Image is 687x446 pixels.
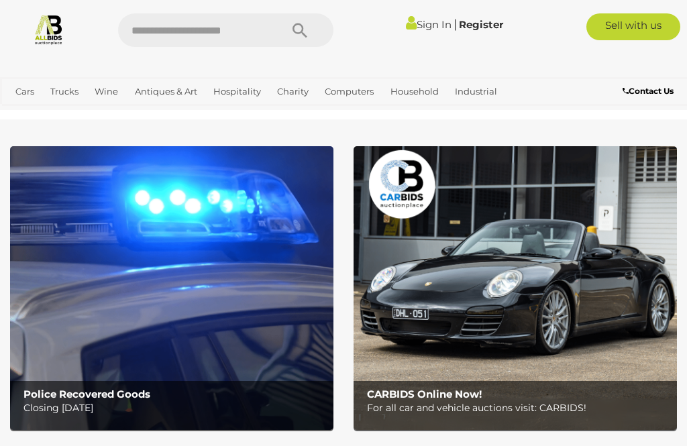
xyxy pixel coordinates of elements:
a: Hospitality [208,80,266,103]
a: Antiques & Art [129,80,203,103]
b: CARBIDS Online Now! [367,388,482,400]
a: Contact Us [623,84,677,99]
span: | [454,17,457,32]
a: Jewellery [10,103,62,125]
a: [GEOGRAPHIC_DATA] [154,103,260,125]
a: Trucks [45,80,84,103]
img: CARBIDS Online Now! [354,146,677,429]
b: Police Recovered Goods [23,388,150,400]
img: Allbids.com.au [33,13,64,45]
p: Closing [DATE] [23,400,326,416]
p: For all car and vehicle auctions visit: CARBIDS! [367,400,670,416]
a: Register [459,18,503,31]
a: Police Recovered Goods Police Recovered Goods Closing [DATE] [10,146,333,429]
a: Charity [272,80,314,103]
img: Police Recovered Goods [10,146,333,429]
b: Contact Us [623,86,674,96]
a: Wine [89,80,123,103]
a: Industrial [450,80,503,103]
a: Cars [10,80,40,103]
a: Computers [319,80,379,103]
a: Household [385,80,444,103]
button: Search [266,13,333,47]
a: CARBIDS Online Now! CARBIDS Online Now! For all car and vehicle auctions visit: CARBIDS! [354,146,677,429]
a: Sign In [406,18,452,31]
a: Sell with us [586,13,680,40]
a: Office [68,103,104,125]
a: Sports [109,103,148,125]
